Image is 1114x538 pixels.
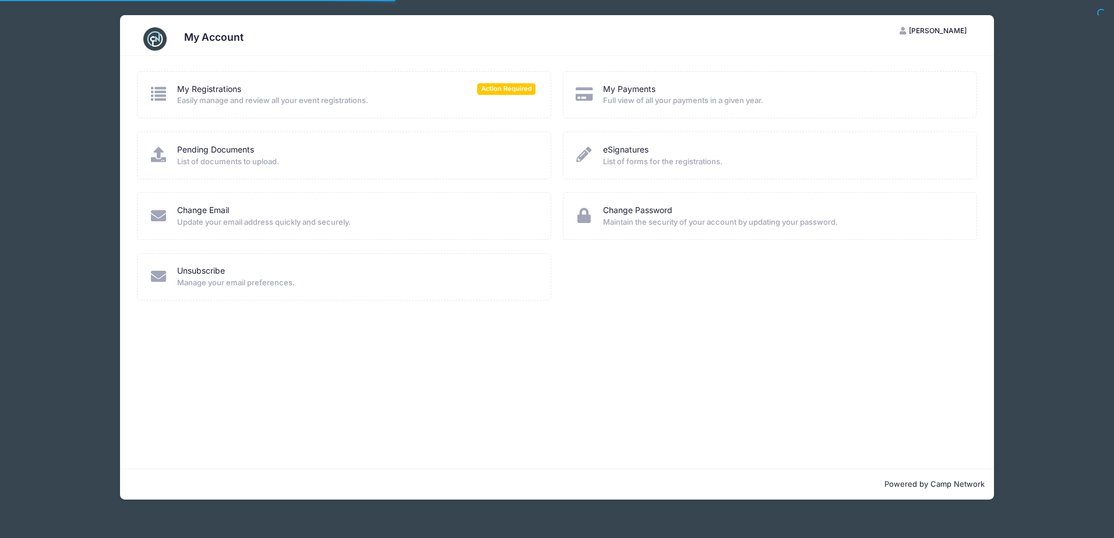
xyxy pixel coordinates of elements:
[603,217,961,228] span: Maintain the security of your account by updating your password.
[177,83,241,95] a: My Registrations
[603,156,961,168] span: List of forms for the registrations.
[477,83,535,94] span: Action Required
[177,95,535,107] span: Easily manage and review all your event registrations.
[909,26,967,35] span: [PERSON_NAME]
[177,156,535,168] span: List of documents to upload.
[603,83,655,95] a: My Payments
[603,95,961,107] span: Full view of all your payments in a given year.
[177,265,225,277] a: Unsubscribe
[177,277,535,289] span: Manage your email preferences.
[177,217,535,228] span: Update your email address quickly and securely.
[177,144,254,156] a: Pending Documents
[603,204,672,217] a: Change Password
[143,27,167,51] img: CampNetwork
[890,21,977,41] button: [PERSON_NAME]
[184,31,244,43] h3: My Account
[177,204,229,217] a: Change Email
[129,479,985,490] p: Powered by Camp Network
[603,144,648,156] a: eSignatures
